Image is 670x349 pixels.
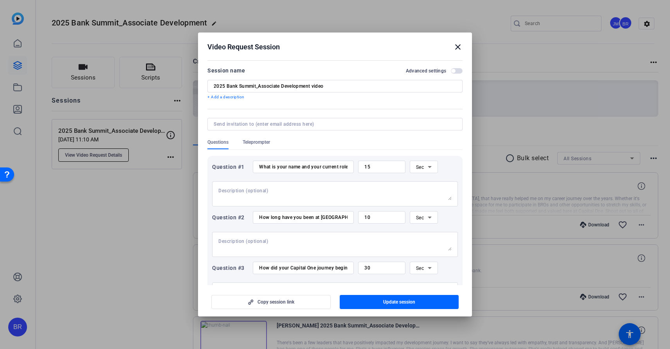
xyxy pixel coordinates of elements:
[212,213,249,222] div: Question #2
[212,263,249,273] div: Question #3
[259,265,348,271] input: Enter your question here
[258,299,294,305] span: Copy session link
[207,66,245,75] div: Session name
[211,295,331,309] button: Copy session link
[259,214,348,221] input: Enter your question here
[214,83,456,89] input: Enter Session Name
[243,139,270,145] span: Teleprompter
[259,164,348,170] input: Enter your question here
[207,139,229,145] span: Questions
[364,164,399,170] input: Time
[416,266,424,271] span: Sec
[416,165,424,170] span: Sec
[416,215,424,221] span: Sec
[453,42,463,52] mat-icon: close
[214,121,453,127] input: Send invitation to (enter email address here)
[364,265,399,271] input: Time
[212,162,249,172] div: Question #1
[406,68,446,74] h2: Advanced settings
[207,94,463,100] p: + Add a description
[207,42,463,52] div: Video Request Session
[364,214,399,221] input: Time
[340,295,459,309] button: Update session
[383,299,415,305] span: Update session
